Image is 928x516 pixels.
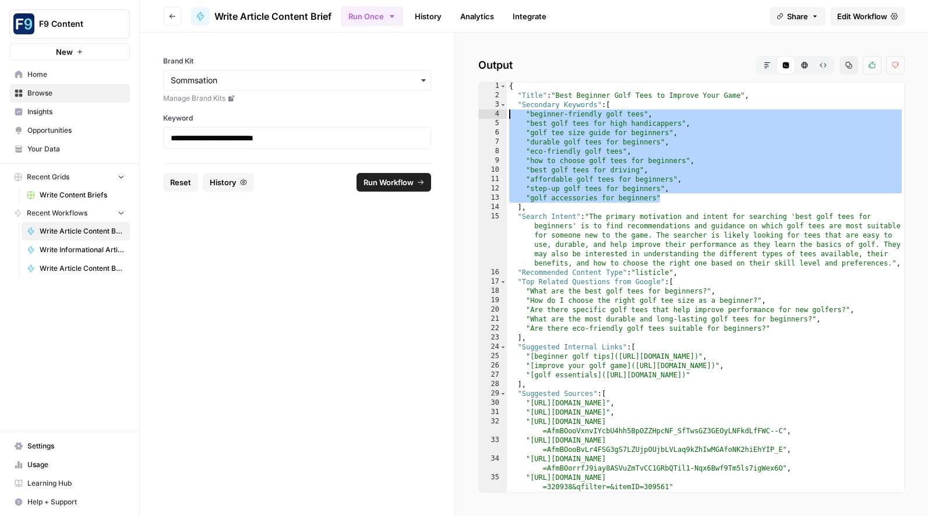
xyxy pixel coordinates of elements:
[479,203,507,212] div: 14
[22,241,130,259] a: Write Informational Article Body
[479,91,507,100] div: 2
[27,441,125,451] span: Settings
[479,436,507,454] div: 33
[9,43,130,61] button: New
[341,6,403,26] button: Run Once
[479,454,507,473] div: 34
[9,103,130,121] a: Insights
[27,125,125,136] span: Opportunities
[40,226,125,236] span: Write Article Content Brief
[479,417,507,436] div: 32
[479,333,507,342] div: 23
[479,314,507,324] div: 21
[9,474,130,493] a: Learning Hub
[9,204,130,222] button: Recent Workflows
[479,82,507,91] div: 1
[479,352,507,361] div: 25
[170,176,191,188] span: Reset
[163,56,431,66] label: Brand Kit
[27,88,125,98] span: Browse
[9,121,130,140] a: Opportunities
[830,7,905,26] a: Edit Workflow
[9,65,130,84] a: Home
[163,173,198,192] button: Reset
[27,69,125,80] span: Home
[837,10,887,22] span: Edit Workflow
[479,408,507,417] div: 31
[479,119,507,128] div: 5
[210,176,237,188] span: History
[479,212,507,268] div: 15
[40,190,125,200] span: Write Content Briefs
[9,140,130,158] a: Your Data
[9,493,130,511] button: Help + Support
[500,342,506,352] span: Toggle code folding, rows 24 through 28
[40,263,125,274] span: Write Article Content Brief
[500,100,506,109] span: Toggle code folding, rows 3 through 14
[479,361,507,370] div: 26
[9,84,130,103] a: Browse
[203,173,254,192] button: History
[171,75,424,86] input: Sommsation
[479,296,507,305] div: 19
[191,7,331,26] a: Write Article Content Brief
[479,165,507,175] div: 10
[479,137,507,147] div: 7
[453,7,501,26] a: Analytics
[479,109,507,119] div: 4
[479,100,507,109] div: 3
[27,172,69,182] span: Recent Grids
[9,168,130,186] button: Recent Grids
[27,107,125,117] span: Insights
[479,147,507,156] div: 8
[479,287,507,296] div: 18
[506,7,553,26] a: Integrate
[364,176,414,188] span: Run Workflow
[787,10,808,22] span: Share
[479,473,507,492] div: 35
[40,245,125,255] span: Write Informational Article Body
[27,144,125,154] span: Your Data
[500,82,506,91] span: Toggle code folding, rows 1 through 39
[9,9,130,38] button: Workspace: F9 Content
[22,186,130,204] a: Write Content Briefs
[479,305,507,314] div: 20
[479,389,507,398] div: 29
[479,128,507,137] div: 6
[500,277,506,287] span: Toggle code folding, rows 17 through 23
[479,370,507,380] div: 27
[9,437,130,455] a: Settings
[500,389,506,398] span: Toggle code folding, rows 29 through 36
[39,18,110,30] span: F9 Content
[214,9,331,23] span: Write Article Content Brief
[479,324,507,333] div: 22
[13,13,34,34] img: F9 Content Logo
[27,478,125,489] span: Learning Hub
[27,208,87,218] span: Recent Workflows
[27,460,125,470] span: Usage
[357,173,431,192] button: Run Workflow
[479,277,507,287] div: 17
[479,268,507,277] div: 16
[27,497,125,507] span: Help + Support
[479,156,507,165] div: 9
[479,380,507,389] div: 28
[163,93,431,104] a: Manage Brand Kits
[478,56,905,75] h2: Output
[770,7,825,26] button: Share
[479,184,507,193] div: 12
[408,7,449,26] a: History
[163,113,431,123] label: Keyword
[479,342,507,352] div: 24
[9,455,130,474] a: Usage
[479,492,507,501] div: 36
[479,175,507,184] div: 11
[22,259,130,278] a: Write Article Content Brief
[56,46,73,58] span: New
[22,222,130,241] a: Write Article Content Brief
[479,193,507,203] div: 13
[479,398,507,408] div: 30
